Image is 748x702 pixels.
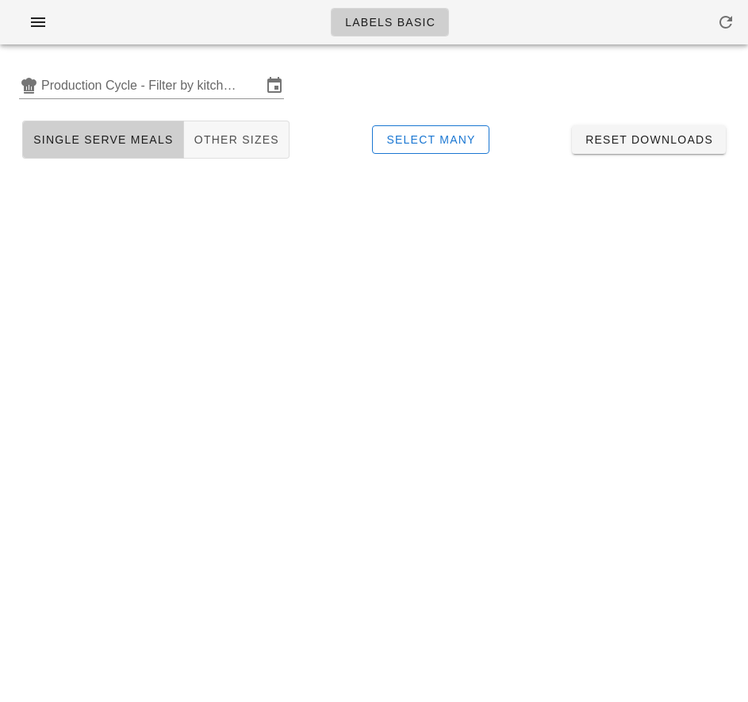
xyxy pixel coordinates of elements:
[344,16,435,29] span: Labels Basic
[22,121,184,159] button: Single Serve Meals
[194,133,279,146] span: Other Sizes
[572,125,726,154] button: Reset Downloads
[184,121,290,159] button: Other Sizes
[331,8,449,36] a: Labels Basic
[386,133,476,146] span: Select Many
[372,125,489,154] button: Select Many
[585,133,713,146] span: Reset Downloads
[33,133,174,146] span: Single Serve Meals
